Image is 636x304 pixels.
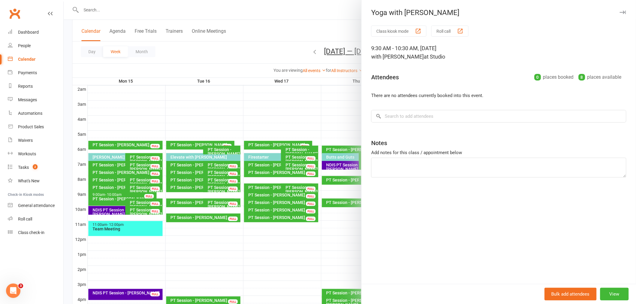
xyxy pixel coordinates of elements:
div: Add notes for this class / appointment below [371,149,626,156]
a: Tasks 2 [8,161,63,174]
button: View [600,288,629,300]
button: Class kiosk mode [371,26,427,37]
span: 2 [33,164,38,169]
div: People [18,43,31,48]
iframe: Intercom live chat [6,284,20,298]
div: Notes [371,139,387,147]
a: Messages [8,93,63,107]
div: Workouts [18,151,36,156]
div: General attendance [18,203,55,208]
a: Product Sales [8,120,63,134]
a: People [8,39,63,53]
a: Calendar [8,53,63,66]
a: Roll call [8,212,63,226]
div: Payments [18,70,37,75]
div: Reports [18,84,33,89]
li: There are no attendees currently booked into this event. [371,92,626,99]
button: Bulk add attendees [545,288,597,300]
div: Product Sales [18,124,44,129]
a: Class kiosk mode [8,226,63,239]
div: Attendees [371,73,399,81]
a: Reports [8,80,63,93]
a: Clubworx [7,6,22,21]
button: Roll call [431,26,469,37]
div: Class check-in [18,230,44,235]
span: at Studio [424,53,445,60]
a: Automations [8,107,63,120]
a: Waivers [8,134,63,147]
div: places available [579,73,622,81]
a: Payments [8,66,63,80]
div: 0 [534,74,541,81]
a: Dashboard [8,26,63,39]
div: 9:30 AM - 10:30 AM, [DATE] [371,44,626,61]
a: General attendance kiosk mode [8,199,63,212]
div: Automations [18,111,42,116]
span: 3 [18,284,23,288]
div: Calendar [18,57,35,62]
a: What's New [8,174,63,188]
div: Roll call [18,217,32,221]
input: Search to add attendees [371,110,626,123]
div: Waivers [18,138,33,143]
a: Workouts [8,147,63,161]
span: with [PERSON_NAME] [371,53,424,60]
div: 8 [579,74,585,81]
div: What's New [18,178,40,183]
div: Tasks [18,165,29,170]
div: Messages [18,97,37,102]
div: Dashboard [18,30,39,35]
div: Yoga with [PERSON_NAME] [362,8,636,17]
div: places booked [534,73,574,81]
